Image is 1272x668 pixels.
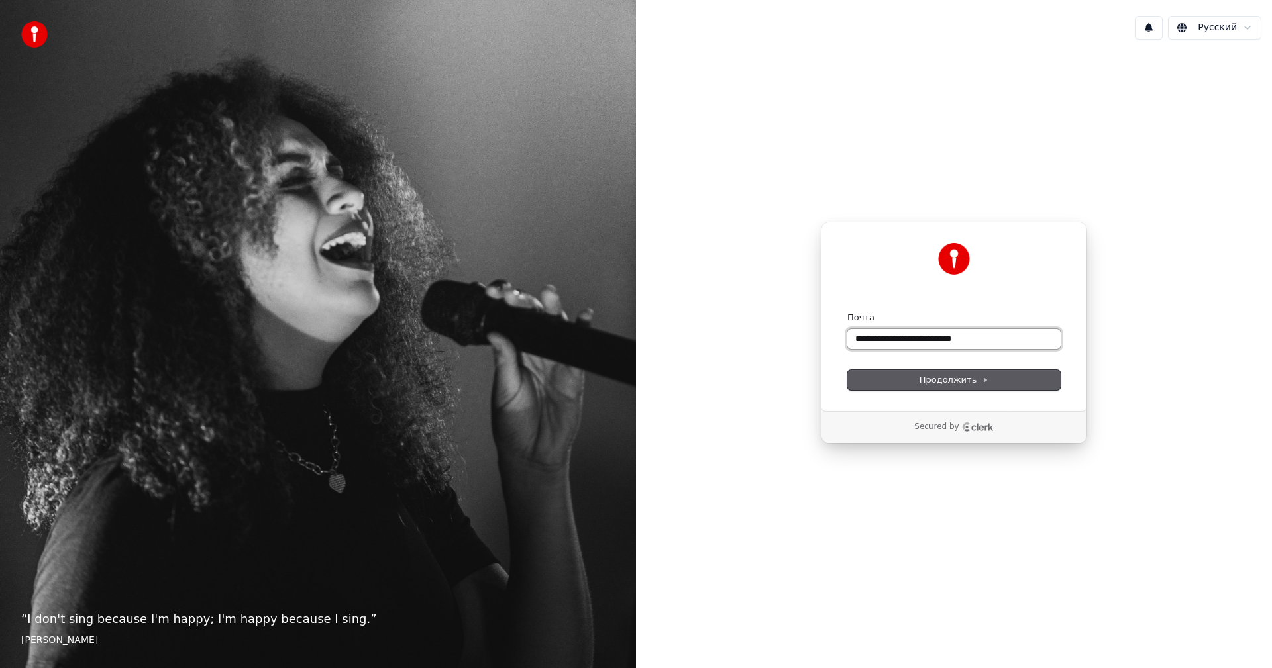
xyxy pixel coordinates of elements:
p: Secured by [914,422,959,432]
p: “ I don't sing because I'm happy; I'm happy because I sing. ” [21,610,615,628]
button: Продолжить [847,370,1061,390]
label: Почта [847,312,874,324]
img: Youka [938,243,970,275]
img: youka [21,21,48,48]
span: Продолжить [920,374,989,386]
footer: [PERSON_NAME] [21,634,615,647]
a: Clerk logo [962,422,994,432]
